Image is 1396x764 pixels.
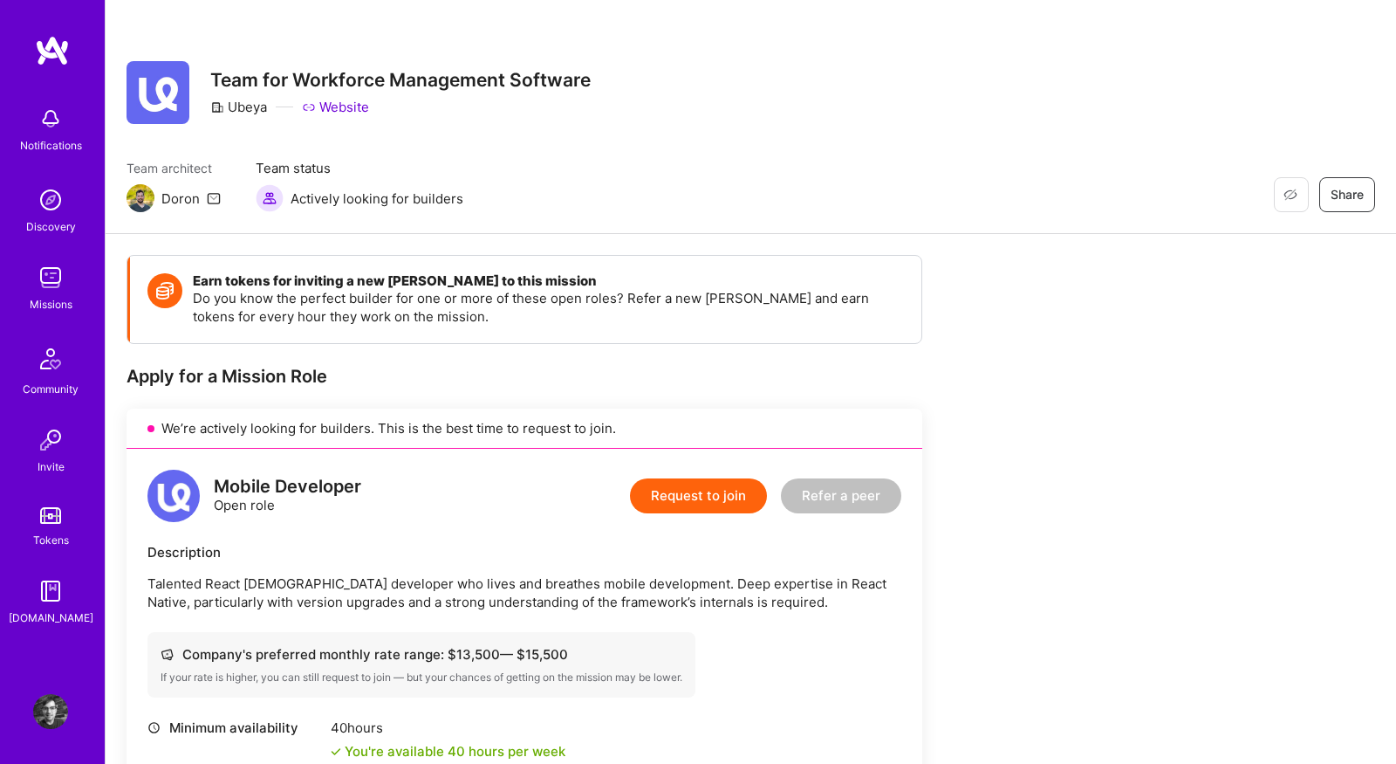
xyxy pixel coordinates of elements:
[33,694,68,729] img: User Avatar
[33,423,68,458] img: Invite
[127,409,922,449] div: We’re actively looking for builders. This is the best time to request to join.
[147,721,161,734] i: icon Clock
[9,609,93,627] div: [DOMAIN_NAME]
[127,365,922,388] div: Apply for a Mission Role
[302,98,369,116] a: Website
[33,101,68,136] img: bell
[161,648,174,661] i: icon Cash
[38,458,65,476] div: Invite
[1319,177,1375,212] button: Share
[147,719,322,737] div: Minimum availability
[214,478,361,496] div: Mobile Developer
[781,478,901,513] button: Refer a peer
[161,189,200,208] div: Doron
[147,543,901,561] div: Description
[30,338,72,380] img: Community
[331,747,341,757] i: icon Check
[33,574,68,609] img: guide book
[40,507,61,524] img: tokens
[147,575,901,611] p: Talented React [DEMOGRAPHIC_DATA] developer who lives and breathes mobile development. Deep exper...
[147,470,200,522] img: logo
[193,273,904,289] h4: Earn tokens for inviting a new [PERSON_NAME] to this mission
[127,159,221,177] span: Team architect
[26,217,76,236] div: Discovery
[331,742,565,761] div: You're available 40 hours per week
[214,478,361,514] div: Open role
[33,182,68,217] img: discovery
[630,478,767,513] button: Request to join
[33,531,69,549] div: Tokens
[256,184,284,212] img: Actively looking for builders
[210,98,267,116] div: Ubeya
[35,35,70,66] img: logo
[291,189,463,208] span: Actively looking for builders
[210,100,224,114] i: icon CompanyGray
[20,136,82,155] div: Notifications
[30,295,72,313] div: Missions
[23,380,79,398] div: Community
[331,719,565,737] div: 40 hours
[210,69,591,91] h3: Team for Workforce Management Software
[33,260,68,295] img: teamwork
[207,191,221,205] i: icon Mail
[29,694,72,729] a: User Avatar
[147,273,182,308] img: Token icon
[256,159,463,177] span: Team status
[1331,186,1364,203] span: Share
[161,645,682,664] div: Company's preferred monthly rate range: $ 13,500 — $ 15,500
[193,289,904,326] p: Do you know the perfect builder for one or more of these open roles? Refer a new [PERSON_NAME] an...
[127,61,189,124] img: Company Logo
[161,671,682,685] div: If your rate is higher, you can still request to join — but your chances of getting on the missio...
[127,184,154,212] img: Team Architect
[1283,188,1297,202] i: icon EyeClosed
